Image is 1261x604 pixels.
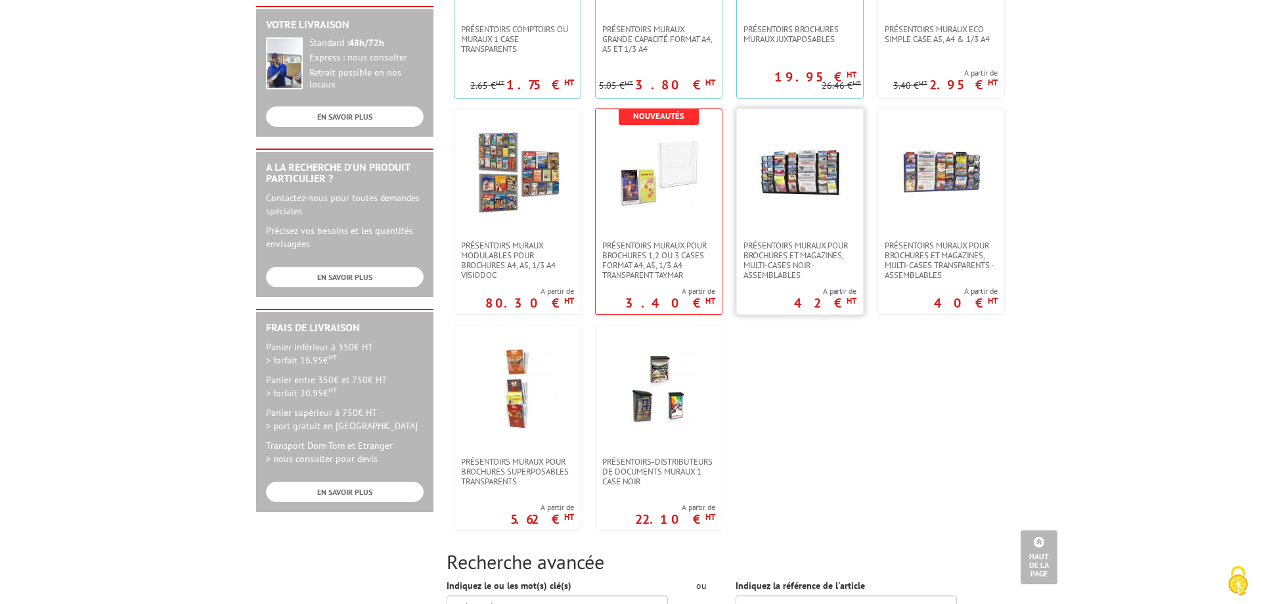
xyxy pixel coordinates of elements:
p: 42 € [794,299,856,307]
span: > forfait 20.95€ [266,387,337,399]
p: 5.05 € [599,81,633,91]
p: 3.80 € [635,81,715,89]
sup: HT [564,511,574,523]
span: PRÉSENTOIRS MURAUX POUR BROCHURES ET MAGAZINES, MULTI-CASES TRANSPARENTS - ASSEMBLABLES [885,241,998,280]
span: Présentoirs comptoirs ou muraux 1 case Transparents [461,24,574,54]
strong: 48h/72h [349,37,384,49]
span: A partir de [485,286,574,296]
a: PRÉSENTOIRS MURAUX POUR BROCHURES ET MAGAZINES, MULTI-CASES TRANSPARENTS - ASSEMBLABLES [878,241,1004,280]
span: > forfait 16.95€ [266,354,337,366]
p: Précisez vos besoins et les quantités envisagées [266,224,424,250]
sup: HT [852,78,861,87]
a: EN SAVOIR PLUS [266,106,424,127]
span: PRÉSENTOIRS MURAUX POUR BROCHURES ET MAGAZINES, MULTI-CASES NOIR - ASSEMBLABLES [743,241,856,280]
span: A partir de [625,286,715,296]
p: 1.75 € [506,81,574,89]
sup: HT [328,385,337,394]
img: PRÉSENTOIRS MURAUX POUR BROCHURES ET MAGAZINES, MULTI-CASES NOIR - ASSEMBLABLES [757,129,843,214]
p: Panier supérieur à 750€ HT [266,406,424,432]
span: > port gratuit en [GEOGRAPHIC_DATA] [266,420,418,432]
a: PRÉSENTOIRS-DISTRIBUTEURS DE DOCUMENTS MURAUX 1 CASE NOIR [596,457,722,486]
p: 19.95 € [774,73,856,81]
p: 3.40 € [625,299,715,307]
sup: HT [988,77,998,88]
a: PRÉSENTOIRS MURAUX POUR BROCHURES SUPERPOSABLES TRANSPARENTS [454,457,581,486]
sup: HT [625,78,633,87]
sup: HT [705,77,715,88]
sup: HT [564,77,574,88]
span: A partir de [893,68,998,78]
span: Présentoirs brochures muraux juxtaposables [743,24,856,44]
a: PRÉSENTOIRS MURAUX POUR BROCHURES 1,2 OU 3 CASES FORMAT A4, A5, 1/3 A4 TRANSPARENT TAYMAR [596,241,722,280]
label: Indiquez la référence de l'article [736,579,865,592]
h2: A la recherche d'un produit particulier ? [266,162,424,185]
img: PRÉSENTOIRS-DISTRIBUTEURS DE DOCUMENTS MURAUX 1 CASE NOIR [616,345,701,430]
span: A partir de [635,502,715,513]
sup: HT [847,295,856,306]
sup: HT [919,78,927,87]
h2: Recherche avancée [447,551,1005,572]
sup: HT [705,295,715,306]
span: PRÉSENTOIRS-DISTRIBUTEURS DE DOCUMENTS MURAUX 1 CASE NOIR [602,457,715,486]
a: Haut de la page [1021,530,1057,584]
p: 3.40 € [893,81,927,91]
img: PRÉSENTOIRS MURAUX POUR BROCHURES ET MAGAZINES, MULTI-CASES TRANSPARENTS - ASSEMBLABLES [898,129,984,214]
sup: HT [988,295,998,306]
p: 22.10 € [635,515,715,523]
a: Présentoirs brochures muraux juxtaposables [737,24,863,44]
p: 40 € [934,299,998,307]
span: PRÉSENTOIRS MURAUX GRANDE CAPACITÉ FORMAT A4, A5 ET 1/3 A4 [602,24,715,54]
h2: Votre livraison [266,19,424,31]
img: PRÉSENTOIRS MURAUX POUR BROCHURES SUPERPOSABLES TRANSPARENTS [475,345,560,430]
div: ou [688,579,716,592]
span: PRÉSENTOIRS MURAUX POUR BROCHURES 1,2 OU 3 CASES FORMAT A4, A5, 1/3 A4 TRANSPARENT TAYMAR [602,241,715,280]
sup: HT [496,78,504,87]
img: Présentoirs muraux modulables pour brochures A4, A5, 1/3 A4 VISIODOC [475,129,560,214]
sup: HT [847,69,856,80]
a: EN SAVOIR PLUS [266,267,424,287]
p: 5.62 € [510,515,574,523]
h2: Frais de Livraison [266,322,424,334]
b: Nouveautés [633,110,684,122]
span: A partir de [794,286,856,296]
a: Présentoirs muraux Eco simple case A5, A4 & 1/3 A4 [878,24,1004,44]
span: PRÉSENTOIRS MURAUX POUR BROCHURES SUPERPOSABLES TRANSPARENTS [461,457,574,486]
a: EN SAVOIR PLUS [266,482,424,502]
sup: HT [705,511,715,523]
span: A partir de [934,286,998,296]
a: Présentoirs muraux modulables pour brochures A4, A5, 1/3 A4 VISIODOC [454,241,581,280]
a: PRÉSENTOIRS MURAUX POUR BROCHURES ET MAGAZINES, MULTI-CASES NOIR - ASSEMBLABLES [737,241,863,280]
p: Contactez-nous pour toutes demandes spéciales [266,191,424,218]
span: Présentoirs muraux Eco simple case A5, A4 & 1/3 A4 [885,24,998,44]
span: > nous consulter pour devis [266,453,378,465]
sup: HT [564,295,574,306]
p: Panier entre 350€ et 750€ HT [266,373,424,400]
div: Standard : [309,37,424,49]
button: Cookies (fenêtre modale) [1215,559,1261,604]
p: 2.65 € [470,81,504,91]
img: Cookies (fenêtre modale) [1222,565,1254,597]
p: Panier inférieur à 350€ HT [266,340,424,367]
span: Présentoirs muraux modulables pour brochures A4, A5, 1/3 A4 VISIODOC [461,241,574,280]
p: 80.30 € [485,299,574,307]
span: A partir de [510,502,574,513]
p: 2.95 € [929,81,998,89]
label: Indiquez le ou les mot(s) clé(s) [447,579,571,592]
sup: HT [328,352,337,361]
img: PRÉSENTOIRS MURAUX POUR BROCHURES 1,2 OU 3 CASES FORMAT A4, A5, 1/3 A4 TRANSPARENT TAYMAR [616,129,701,214]
div: Express : nous consulter [309,52,424,64]
div: Retrait possible en nos locaux [309,67,424,91]
a: PRÉSENTOIRS MURAUX GRANDE CAPACITÉ FORMAT A4, A5 ET 1/3 A4 [596,24,722,54]
a: Présentoirs comptoirs ou muraux 1 case Transparents [454,24,581,54]
p: 26.46 € [822,81,861,91]
p: Transport Dom-Tom et Etranger [266,439,424,465]
img: widget-livraison.jpg [266,37,303,89]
